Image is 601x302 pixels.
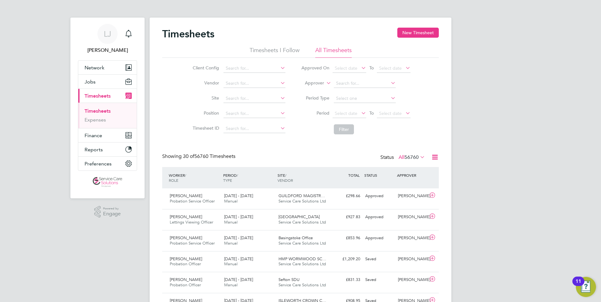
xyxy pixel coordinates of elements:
[278,193,325,198] span: GUILDFORD MAGISTR…
[94,206,121,218] a: Powered byEngage
[183,153,235,159] span: 56760 Timesheets
[185,173,186,178] span: /
[367,109,376,117] span: To
[170,240,215,246] span: Probation Service Officer
[335,111,357,116] span: Select date
[363,275,395,285] div: Saved
[85,108,111,114] a: Timesheets
[301,95,329,101] label: Period Type
[224,219,238,225] span: Manual
[348,173,360,178] span: TOTAL
[278,198,326,204] span: Service Care Solutions Ltd
[367,64,376,72] span: To
[278,256,326,262] span: HMP WORMWOOD SC…
[380,153,426,162] div: Status
[278,219,326,225] span: Service Care Solutions Ltd
[223,178,232,183] span: TYPE
[170,198,215,204] span: Probation Service Officer
[576,281,581,289] div: 11
[223,94,285,103] input: Search for...
[170,256,202,262] span: [PERSON_NAME]
[78,157,137,170] button: Preferences
[170,193,202,198] span: [PERSON_NAME]
[222,170,276,186] div: PERIOD
[167,170,222,186] div: WORKER
[576,277,596,297] button: Open Resource Center, 11 new notifications
[330,254,363,264] div: £1,209.20
[296,80,324,86] label: Approver
[223,109,285,118] input: Search for...
[85,117,106,123] a: Expenses
[223,124,285,133] input: Search for...
[379,65,402,71] span: Select date
[170,261,201,267] span: Probation Officer
[103,211,121,217] span: Engage
[183,153,194,159] span: 30 of
[191,65,219,71] label: Client Config
[395,170,428,181] div: APPROVER
[223,64,285,73] input: Search for...
[169,178,178,183] span: ROLE
[405,154,419,160] span: 56760
[395,254,428,264] div: [PERSON_NAME]
[170,282,201,288] span: Probation Officer
[278,277,300,282] span: Sefton SDU
[191,80,219,86] label: Vendor
[334,79,396,88] input: Search for...
[85,147,103,153] span: Reports
[250,46,300,58] li: Timesheets I Follow
[397,28,439,38] button: New Timesheet
[85,93,111,99] span: Timesheets
[278,235,313,240] span: Basingstoke Office
[363,191,395,201] div: Approved
[78,24,137,54] a: LJ[PERSON_NAME]
[191,125,219,131] label: Timesheet ID
[104,30,111,38] span: LJ
[276,170,330,186] div: SITE
[78,103,137,128] div: Timesheets
[395,275,428,285] div: [PERSON_NAME]
[224,261,238,267] span: Manual
[301,110,329,116] label: Period
[315,46,352,58] li: All Timesheets
[85,65,104,71] span: Network
[85,132,102,138] span: Finance
[78,128,137,142] button: Finance
[78,143,137,156] button: Reports
[170,277,202,282] span: [PERSON_NAME]
[335,65,357,71] span: Select date
[162,28,214,40] h2: Timesheets
[224,256,253,262] span: [DATE] - [DATE]
[330,275,363,285] div: £831.33
[363,233,395,243] div: Approved
[224,235,253,240] span: [DATE] - [DATE]
[78,75,137,89] button: Jobs
[395,212,428,222] div: [PERSON_NAME]
[224,214,253,219] span: [DATE] - [DATE]
[223,79,285,88] input: Search for...
[278,240,326,246] span: Service Care Solutions Ltd
[224,193,253,198] span: [DATE] - [DATE]
[237,173,238,178] span: /
[170,235,202,240] span: [PERSON_NAME]
[334,94,396,103] input: Select one
[379,111,402,116] span: Select date
[278,282,326,288] span: Service Care Solutions Ltd
[301,65,329,71] label: Approved On
[93,177,122,187] img: servicecare-logo-retina.png
[78,89,137,103] button: Timesheets
[85,161,112,167] span: Preferences
[191,95,219,101] label: Site
[363,254,395,264] div: Saved
[363,212,395,222] div: Approved
[78,61,137,74] button: Network
[224,277,253,282] span: [DATE] - [DATE]
[278,261,326,267] span: Service Care Solutions Ltd
[103,206,121,211] span: Powered by
[395,191,428,201] div: [PERSON_NAME]
[224,240,238,246] span: Manual
[330,233,363,243] div: £853.96
[399,154,425,160] label: All
[330,212,363,222] div: £927.83
[285,173,286,178] span: /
